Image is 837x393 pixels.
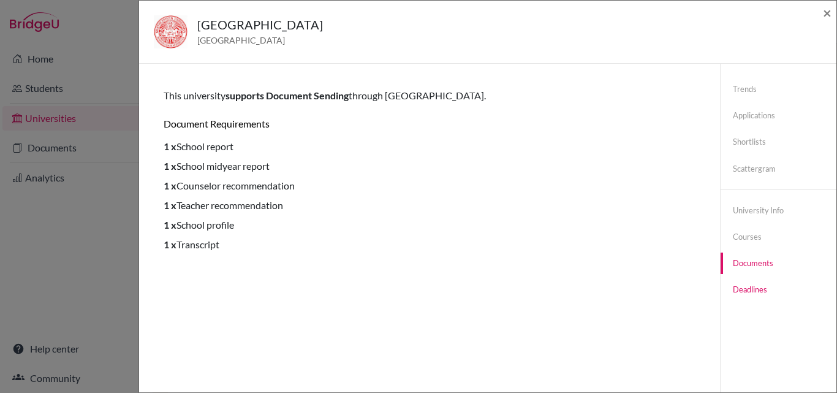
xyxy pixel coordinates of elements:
[721,279,836,300] a: Deadlines
[164,178,695,193] li: Counselor recommendation
[164,88,695,103] p: This university through [GEOGRAPHIC_DATA].
[721,105,836,126] a: Applications
[823,6,831,20] button: Close
[154,15,187,48] img: us_not_mxrvpmi9.jpeg
[164,140,176,152] span: 1 x
[164,238,176,250] span: 1 x
[164,180,176,191] span: 1 x
[164,159,695,174] li: School midyear report
[164,118,695,129] h6: Document requirements
[721,200,836,221] a: University info
[721,226,836,248] a: Courses
[164,219,176,231] span: 1 x
[164,237,695,252] li: Transcript
[823,4,831,21] span: ×
[225,90,349,101] span: supports Document Sending
[164,198,695,213] li: Teacher recommendation
[164,160,176,172] span: 1 x
[721,253,836,274] a: Documents
[164,139,695,154] li: School report
[164,218,695,232] li: School profile
[721,131,836,153] a: Shortlists
[721,158,836,180] a: Scattergram
[197,34,323,47] span: [GEOGRAPHIC_DATA]
[197,15,323,34] h5: [GEOGRAPHIC_DATA]
[164,199,176,211] span: 1 x
[721,78,836,100] a: Trends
